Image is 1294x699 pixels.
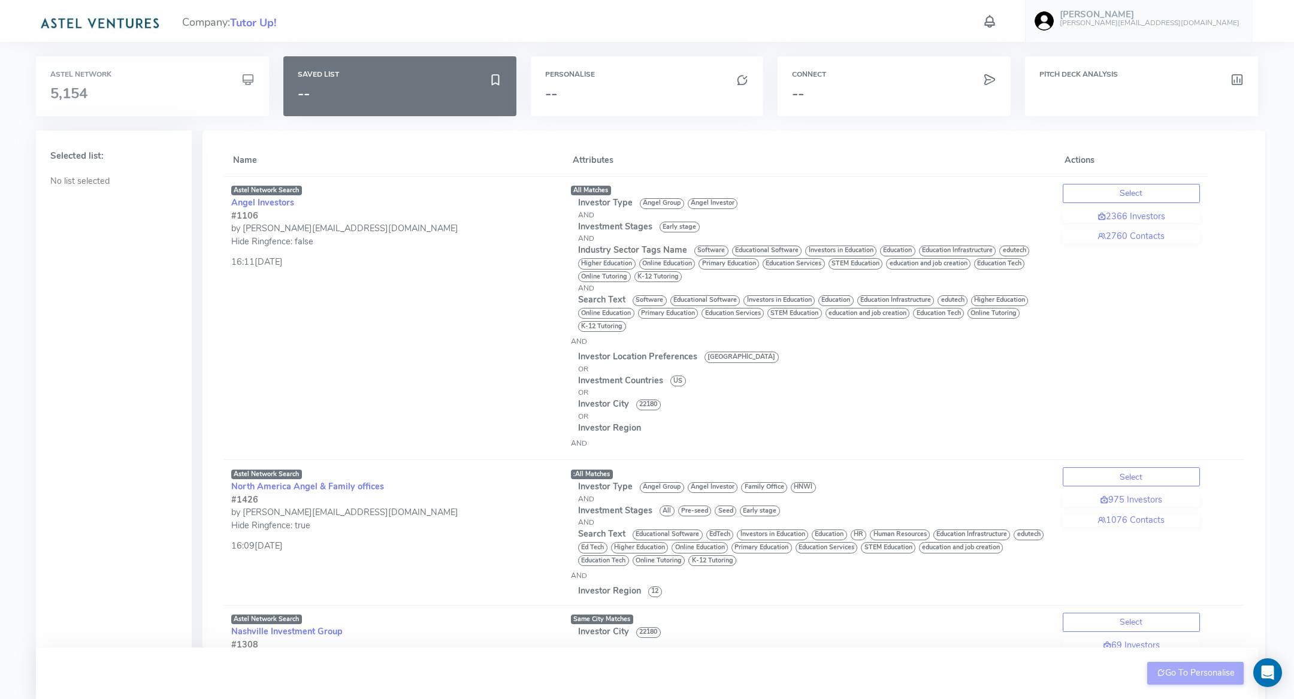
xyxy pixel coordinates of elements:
span: Education [818,295,854,306]
span: EdTech [706,529,734,540]
span: Pre-seed [678,506,712,516]
span: 12 [648,586,662,597]
span: Industry Sector Tags Name [578,244,687,256]
span: Tutor Up! [230,15,276,31]
span: K-12 Tutoring [578,321,626,332]
span: Online Education [639,258,696,269]
span: Education Infrastructure [857,295,935,306]
span: Search Text [578,293,625,305]
span: Higher Education [971,295,1029,306]
div: Hide Ringfence: false [231,235,557,249]
span: Education Tech [974,258,1025,269]
span: Higher Education [578,258,636,269]
div: AND [578,517,1048,528]
div: #1426 [231,494,557,507]
span: Investors in Education [805,246,876,256]
a: Angel Investors [231,196,294,208]
span: Early stage [740,506,780,516]
h6: [PERSON_NAME][EMAIL_ADDRESS][DOMAIN_NAME] [1060,19,1239,27]
a: 1076 Contacts [1063,514,1201,527]
span: Educational Software [732,246,802,256]
span: STEM Education [861,542,915,553]
span: Primary Education [731,542,792,553]
span: Investment Countries [578,374,663,386]
div: AND [578,210,1048,220]
span: Investors in Education [743,295,815,306]
span: Investor Type [578,480,633,492]
span: 5,154 [50,84,87,103]
a: Tutor Up! [230,15,276,29]
span: Human Resources [870,529,930,540]
span: 22180 [636,627,661,638]
span: Investor City [578,398,629,410]
span: Seed [715,506,736,516]
span: All [660,506,675,516]
span: All Matches [573,470,610,479]
span: Educational Software [633,529,703,540]
div: AND [571,438,1048,449]
div: AND [578,233,1048,244]
span: education and job creation [919,542,1003,553]
span: -- [298,84,310,103]
a: 69 Investors [1063,639,1201,652]
h6: Saved List [298,71,502,78]
a: North America Angel & Family offices [231,480,384,492]
span: edutech [938,295,968,306]
span: K-12 Tutoring [634,271,682,282]
h3: -- [792,86,996,101]
div: OR [578,411,1048,422]
span: Primary Education [638,308,699,319]
span: Online Tutoring [968,308,1020,319]
span: Higher Education [611,542,669,553]
span: Online Tutoring [578,271,631,282]
button: Select [1063,184,1201,203]
span: K-12 Tutoring [688,555,736,566]
span: Education Services [796,542,858,553]
span: Investors in Education [737,529,808,540]
a: 2760 Contacts [1063,230,1201,243]
span: Astel Network Search [231,615,302,624]
h5: Selected list: [50,151,177,161]
span: Investor Location Preferences [578,350,697,362]
span: Education Infrastructure [933,529,1011,540]
span: HNWI [791,482,816,493]
button: Select [1063,467,1201,486]
span: Investment Stages [578,220,652,232]
span: Family Office [741,482,787,493]
div: OR [578,364,1048,374]
a: 2366 Investors [1063,210,1201,223]
span: Astel Network Search [231,470,302,479]
h3: -- [545,86,749,101]
img: user-image [1035,11,1054,31]
span: edutech [999,246,1029,256]
div: 16:09[DATE] [231,532,557,553]
span: Investor Region [578,585,641,597]
div: AND [571,336,1048,347]
span: Software [633,295,667,306]
span: US [670,376,686,386]
span: Search Text [578,528,625,540]
span: education and job creation [886,258,970,269]
span: Investment Stages [578,504,652,516]
div: Open Intercom Messenger [1253,658,1282,687]
span: Education Infrastructure [919,246,996,256]
span: Education Tech [578,555,629,566]
p: No list selected [50,175,177,188]
span: Education Tech [913,308,964,319]
span: Online Education [672,542,728,553]
div: OR [578,387,1048,398]
a: 975 Investors [1063,494,1201,507]
div: #1308 [231,639,557,652]
span: Angel Group [640,198,684,209]
span: Educational Software [670,295,740,306]
span: Software [694,246,728,256]
span: Same City Matches [573,615,630,624]
span: Education Services [763,258,825,269]
span: Early stage [660,222,700,232]
span: STEM Education [829,258,883,269]
span: Company: [182,11,276,31]
span: Investor Region [578,422,641,434]
h6: Astel Network [50,71,255,78]
h6: Pitch Deck Analysis [1039,71,1244,78]
span: Education [812,529,847,540]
